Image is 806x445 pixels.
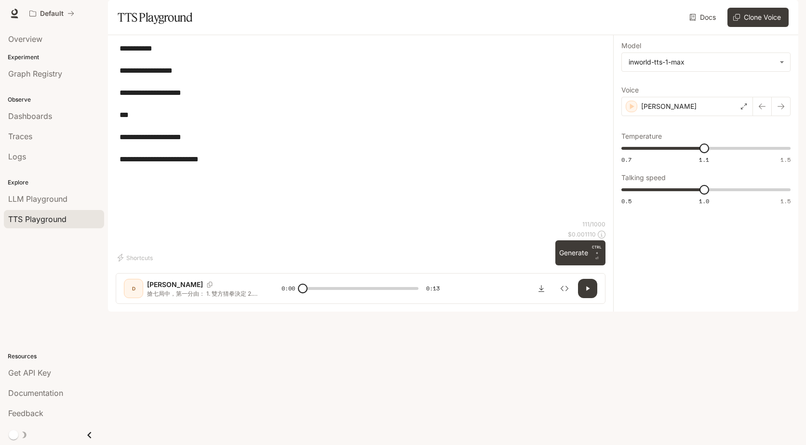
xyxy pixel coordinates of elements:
[629,57,775,67] div: inworld-tts-1-max
[780,197,791,205] span: 1.5
[147,280,203,289] p: [PERSON_NAME]
[622,53,790,71] div: inworld-tts-1-max
[40,10,64,18] p: Default
[727,8,789,27] button: Clone Voice
[687,8,720,27] a: Docs
[780,156,791,164] span: 1.5
[116,250,157,265] button: Shortcuts
[532,279,551,298] button: Download audio
[126,281,141,296] div: D
[699,156,709,164] span: 1.1
[568,230,596,238] p: $ 0.001110
[621,174,666,181] p: Talking speed
[426,284,440,293] span: 0:13
[641,102,697,111] p: [PERSON_NAME]
[621,197,631,205] span: 0.5
[203,282,216,288] button: Copy Voice ID
[621,156,631,164] span: 0.7
[592,244,602,262] p: ⏎
[282,284,295,293] span: 0:00
[555,279,574,298] button: Inspect
[25,4,79,23] button: All workspaces
[699,197,709,205] span: 1.0
[621,42,641,49] p: Model
[621,87,639,93] p: Voice
[621,133,662,140] p: Temperature
[592,244,602,256] p: CTRL +
[118,8,192,27] h1: TTS Playground
[147,289,258,298] p: 搶七局中，第一分由： 1. 雙方猜拳決定 2. 發球方先發 2 球 3. 接發方先發 1 球 4. 發球方先發 1 球
[555,240,605,265] button: GenerateCTRL +⏎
